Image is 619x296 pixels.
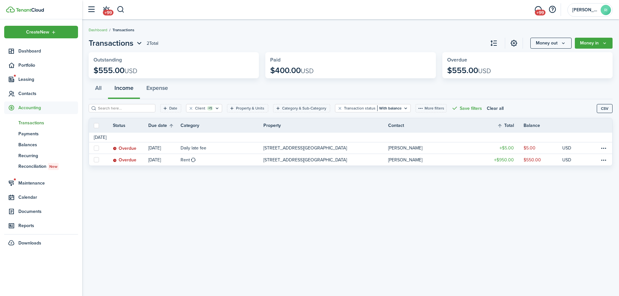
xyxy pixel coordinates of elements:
a: Overdue [113,154,148,166]
a: Dashboard [4,45,78,57]
p: [DATE] [148,145,161,151]
a: Notifications [100,2,112,18]
span: Leasing [18,76,78,83]
p: $555.00 [93,66,137,75]
span: Reports [18,222,78,229]
filter-tag-label: Category & Sub-Category [282,105,326,111]
th: Sort [497,122,524,129]
p: [DATE] [148,157,161,163]
widget-stats-title: Outstanding [93,57,254,63]
filter-tag-label: Date [169,105,177,111]
header-page-total: 2 Total [147,40,158,47]
a: [PERSON_NAME] [388,154,485,166]
a: [DATE] [148,142,181,154]
status: Overdue [113,158,136,163]
span: USD [124,66,137,76]
span: +99 [103,10,113,15]
a: $550.00 [524,154,562,166]
a: Transactions [4,117,78,128]
th: Category [181,122,263,129]
span: Accounting [18,104,78,111]
span: Dashboard [18,48,78,54]
button: Open resource center [547,4,558,15]
filter-tag: Open filter [186,104,222,112]
a: Overdue [113,142,148,154]
button: Open menu [4,26,78,38]
span: Recurring [18,152,78,159]
a: $950.00 [485,154,524,166]
p: [STREET_ADDRESS][GEOGRAPHIC_DATA] [263,157,347,163]
button: Transactions [89,37,143,49]
span: Portfolio [18,62,78,69]
span: Calendar [18,194,78,201]
button: Save filters [451,104,482,112]
th: Balance [524,122,562,129]
table-amount-description: $5.00 [524,145,535,151]
span: Contacts [18,90,78,97]
widget-stats-title: Paid [270,57,431,63]
p: USD [562,157,571,163]
table-info-title: Daily late fee [181,145,206,151]
button: Clear filter [188,106,194,111]
a: $5.00 [524,142,562,154]
a: ReconciliationNew [4,161,78,172]
th: Property [263,122,388,129]
filter-tag-counter: +1 [207,106,213,110]
th: Contact [388,122,485,129]
a: Daily late fee [181,142,263,154]
p: $400.00 [270,66,314,75]
p: $555.00 [447,66,491,75]
button: Money in [575,38,613,49]
button: All [89,80,108,99]
filter-tag: Open filter [273,104,330,112]
a: Rent [181,154,263,166]
span: Payments [18,130,78,137]
a: Dashboard [89,27,107,33]
span: Downloads [18,240,41,246]
button: Open menu [89,37,143,49]
table-info-title: Rent [181,157,190,163]
span: Transactions [89,37,133,49]
a: Payments [4,128,78,139]
a: Balances [4,139,78,150]
span: Create New [26,30,49,34]
span: RANDALL INVESTMENT PROPERTIES [572,8,598,12]
span: Transactions [113,27,134,33]
widget-stats-title: Overdue [447,57,608,63]
table-amount-title: $950.00 [494,157,514,163]
a: [STREET_ADDRESS][GEOGRAPHIC_DATA] [263,154,388,166]
table-amount-description: $550.00 [524,157,541,163]
a: Reports [4,219,78,232]
filter-tag-label: Client [195,105,205,111]
th: Status [113,122,148,129]
filter-tag-value: With balance [377,105,402,111]
filter-tag-label: Property & Units [236,105,264,111]
table-amount-title: $5.00 [499,145,514,151]
a: Recurring [4,150,78,161]
p: [STREET_ADDRESS][GEOGRAPHIC_DATA] [263,145,347,151]
a: $5.00 [485,142,524,154]
filter-tag-label: Transaction status [344,105,376,111]
status: Overdue [113,146,136,151]
filter-tag: Open filter [335,104,411,112]
filter-tag: Open filter [227,104,268,112]
span: Transactions [18,119,78,126]
span: New [49,164,57,169]
a: [PERSON_NAME] [388,142,485,154]
button: Open menu [575,38,613,49]
button: Clear all [487,104,504,112]
span: USD [478,66,491,76]
table-profile-info-text: [PERSON_NAME] [388,158,422,163]
button: More filters [416,104,447,112]
a: [STREET_ADDRESS][GEOGRAPHIC_DATA] [263,142,388,154]
button: Open menu [530,38,572,49]
avatar-text: RI [601,5,611,15]
a: USD [562,142,580,154]
td: [DATE] [89,134,111,141]
a: USD [562,154,580,166]
p: USD [562,145,571,151]
span: Reconciliation [18,163,78,170]
input: Search here... [96,105,153,111]
a: [DATE] [148,154,181,166]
